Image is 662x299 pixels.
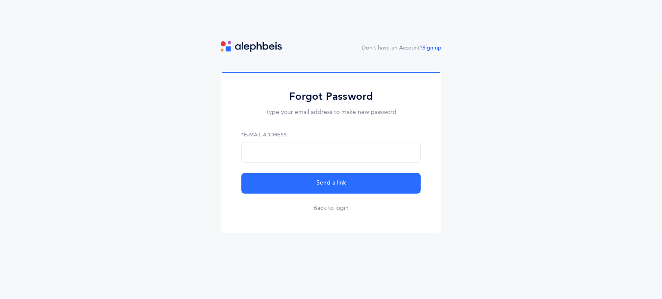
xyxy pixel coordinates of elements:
label: *E-Mail Address [241,131,421,139]
div: Don't have an Account? [362,44,441,52]
p: Type your email address to make new password [241,108,421,117]
a: Sign up [422,45,441,51]
a: Back to login [313,204,349,213]
span: Send a link [316,179,346,188]
button: Send a link [241,173,421,194]
h2: Forgot Password [241,90,421,103]
img: logo.svg [221,41,282,52]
